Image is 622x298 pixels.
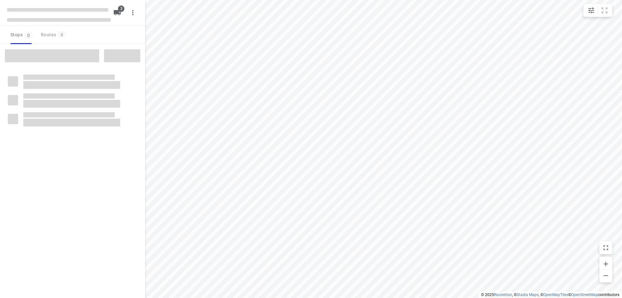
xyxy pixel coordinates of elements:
[543,292,568,297] a: OpenMapTiles
[494,292,512,297] a: Routetitan
[571,292,598,297] a: OpenStreetMap
[585,4,598,17] button: Map settings
[481,292,619,297] li: © 2025 , © , © © contributors
[583,4,612,17] div: small contained button group
[517,292,539,297] a: Stadia Maps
